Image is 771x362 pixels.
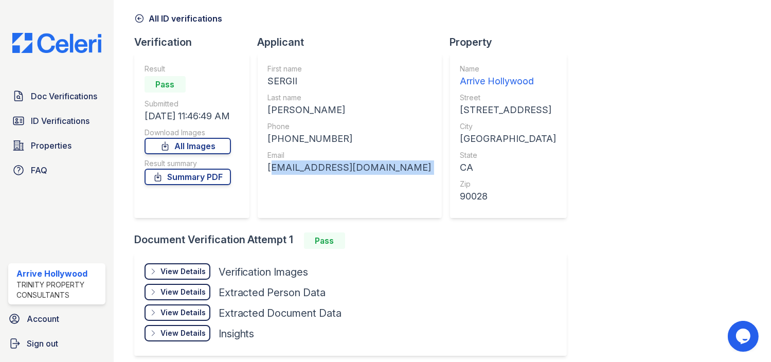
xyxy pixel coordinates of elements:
a: All Images [145,138,231,154]
div: Name [460,64,557,74]
div: Email [268,150,432,160]
div: Phone [268,121,432,132]
span: Properties [31,139,71,152]
span: Sign out [27,337,58,350]
span: ID Verifications [31,115,89,127]
div: [EMAIL_ADDRESS][DOMAIN_NAME] [268,160,432,175]
div: Result summary [145,158,231,169]
div: Pass [145,76,186,93]
div: Result [145,64,231,74]
span: Account [27,313,59,325]
div: View Details [160,328,206,338]
a: ID Verifications [8,111,105,131]
span: Doc Verifications [31,90,97,102]
div: Pass [304,232,345,249]
a: Summary PDF [145,169,231,185]
div: Document Verification Attempt 1 [134,232,575,249]
div: Verification Images [219,265,309,279]
div: Trinity Property Consultants [16,280,101,300]
a: Doc Verifications [8,86,105,106]
div: State [460,150,557,160]
div: [STREET_ADDRESS] [460,103,557,117]
div: Street [460,93,557,103]
img: CE_Logo_Blue-a8612792a0a2168367f1c8372b55b34899dd931a85d93a1a3d3e32e68fde9ad4.png [4,33,110,53]
a: All ID verifications [134,12,222,25]
div: View Details [160,266,206,277]
div: [PHONE_NUMBER] [268,132,432,146]
div: Property [450,35,575,49]
a: FAQ [8,160,105,180]
div: Applicant [258,35,450,49]
div: View Details [160,287,206,297]
div: CA [460,160,557,175]
div: SERGII [268,74,432,88]
div: Extracted Person Data [219,285,326,300]
div: 90028 [460,189,557,204]
span: FAQ [31,164,47,176]
iframe: chat widget [728,321,761,352]
a: Properties [8,135,105,156]
div: Extracted Document Data [219,306,342,320]
div: [GEOGRAPHIC_DATA] [460,132,557,146]
a: Sign out [4,333,110,354]
div: [DATE] 11:46:49 AM [145,109,231,123]
div: [PERSON_NAME] [268,103,432,117]
a: Name Arrive Hollywood [460,64,557,88]
div: Arrive Hollywood [16,267,101,280]
div: View Details [160,307,206,318]
div: Submitted [145,99,231,109]
div: Download Images [145,128,231,138]
div: Zip [460,179,557,189]
div: First name [268,64,432,74]
a: Account [4,309,110,329]
div: City [460,121,557,132]
div: Verification [134,35,258,49]
div: Insights [219,327,255,341]
div: Last name [268,93,432,103]
div: Arrive Hollywood [460,74,557,88]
